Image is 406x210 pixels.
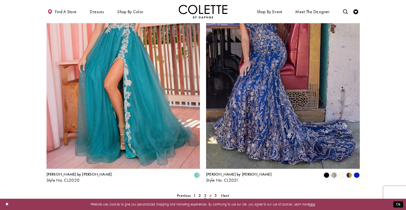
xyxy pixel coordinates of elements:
button: Close Dialog [3,200,11,209]
a: Meet the designer [294,5,331,18]
span: Previous [177,193,191,198]
p: Website uses cookies to give you personalized shopping and marketing experiences. By continuing t... [35,201,371,207]
span: [PERSON_NAME] by [PERSON_NAME] [206,172,272,177]
span: Shop By Event [257,9,282,14]
span: Next [221,193,229,198]
div: Colette by Daphne Style No. CL2021 [206,172,272,183]
span: 4 [209,193,212,198]
span: Shop by color [117,9,143,14]
a: 4 [208,192,213,199]
a: Visit Home Page [179,5,228,18]
span: 5 [214,193,217,198]
span: 3 [204,193,206,198]
i: Royal Blue [354,172,359,178]
a: Prev Page [176,192,192,199]
a: Check Wishlist [352,5,360,18]
span: Meet the designer [295,9,329,14]
span: 1 [193,193,196,198]
span: [PERSON_NAME] by [PERSON_NAME] [47,172,112,177]
span: Current page [203,192,208,199]
i: Diamond White [338,172,344,178]
a: Find a store [47,5,78,18]
a: here [309,202,315,206]
i: Black [323,172,329,178]
span: Find a store [55,9,77,14]
span: Dresses [90,9,104,14]
span: Style No. CL2020 [47,177,80,183]
span: Shop By Event [255,5,283,18]
a: 1 [192,192,197,199]
div: Colette by Daphne Style No. CL2020 [47,172,112,183]
span: Shop by color [116,5,144,18]
span: Dresses [88,5,105,18]
a: Next Page [219,192,230,199]
span: Style No. CL2021 [206,177,239,183]
i: Gold/Pewter [331,172,337,178]
span: 2 [199,193,201,198]
a: 2 [197,192,203,199]
a: 5 [213,192,218,199]
i: Turquoise/Silver [194,172,200,178]
i: Navy/Gold [346,172,352,178]
img: Colette by Daphne [179,5,228,18]
a: Toggle search [342,5,349,18]
button: Submit Dialog [393,201,403,207]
